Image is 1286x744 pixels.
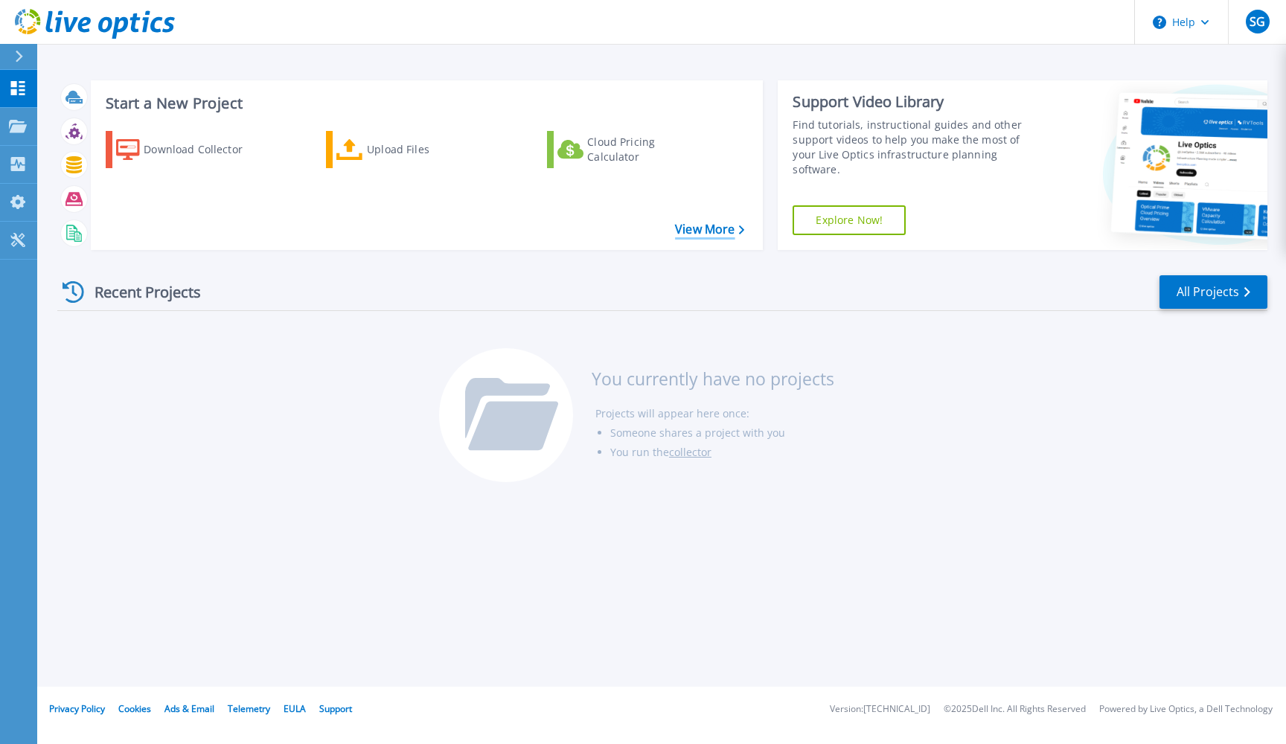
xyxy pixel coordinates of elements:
[106,131,272,168] a: Download Collector
[118,702,151,715] a: Cookies
[793,92,1040,112] div: Support Video Library
[592,371,834,387] h3: You currently have no projects
[944,705,1086,714] li: © 2025 Dell Inc. All Rights Reserved
[610,423,834,443] li: Someone shares a project with you
[1250,16,1265,28] span: SG
[547,131,713,168] a: Cloud Pricing Calculator
[830,705,930,714] li: Version: [TECHNICAL_ID]
[367,135,486,164] div: Upload Files
[610,443,834,462] li: You run the
[49,702,105,715] a: Privacy Policy
[669,445,711,459] a: collector
[1159,275,1267,309] a: All Projects
[144,135,263,164] div: Download Collector
[57,274,221,310] div: Recent Projects
[793,205,906,235] a: Explore Now!
[793,118,1040,177] div: Find tutorials, instructional guides and other support videos to help you make the most of your L...
[675,222,744,237] a: View More
[106,95,744,112] h3: Start a New Project
[164,702,214,715] a: Ads & Email
[326,131,492,168] a: Upload Files
[284,702,306,715] a: EULA
[595,404,834,423] li: Projects will appear here once:
[319,702,352,715] a: Support
[1099,705,1273,714] li: Powered by Live Optics, a Dell Technology
[587,135,706,164] div: Cloud Pricing Calculator
[228,702,270,715] a: Telemetry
